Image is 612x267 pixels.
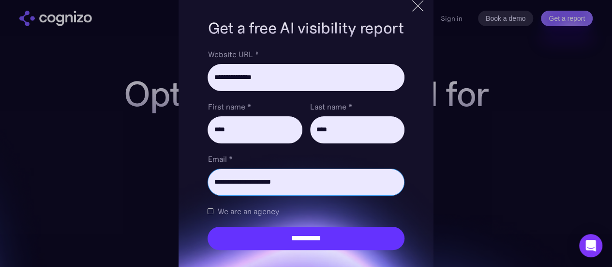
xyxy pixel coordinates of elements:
form: Brand Report Form [208,48,404,250]
label: Last name * [310,101,404,112]
h1: Get a free AI visibility report [208,17,404,39]
span: We are an agency [217,205,279,217]
label: Email * [208,153,404,165]
div: Open Intercom Messenger [579,234,602,257]
label: First name * [208,101,302,112]
label: Website URL * [208,48,404,60]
